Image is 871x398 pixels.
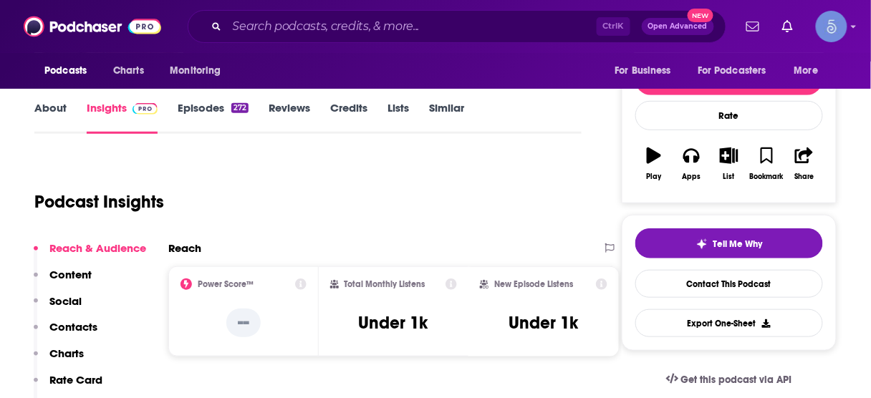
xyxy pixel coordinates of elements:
div: 272 [231,103,249,113]
button: open menu [688,57,787,84]
button: Social [34,294,82,321]
a: Reviews [269,101,310,134]
h2: Reach [168,241,201,255]
h2: Total Monthly Listens [345,279,425,289]
div: Share [794,173,814,181]
h2: New Episode Listens [494,279,573,289]
a: Get this podcast via API [655,362,804,397]
img: Podchaser Pro [133,103,158,115]
img: Podchaser - Follow, Share and Rate Podcasts [24,13,161,40]
span: For Podcasters [698,61,766,81]
button: Reach & Audience [34,241,146,268]
a: Show notifications dropdown [776,14,799,39]
button: Share [786,138,823,190]
a: Contact This Podcast [635,270,823,298]
h3: Under 1k [359,312,428,334]
p: Rate Card [49,373,102,387]
button: Content [34,268,92,294]
div: Rate [635,101,823,130]
button: Charts [34,346,84,373]
div: List [723,173,735,181]
a: Charts [104,57,153,84]
button: open menu [34,57,105,84]
p: -- [226,309,261,337]
button: Open AdvancedNew [642,18,714,35]
button: open menu [784,57,837,84]
a: Episodes272 [178,101,249,134]
span: Monitoring [170,61,221,81]
div: Apps [683,173,701,181]
div: Bookmark [750,173,784,181]
p: Contacts [49,320,97,334]
div: Search podcasts, credits, & more... [188,10,726,43]
button: Bookmark [748,138,785,190]
a: InsightsPodchaser Pro [87,101,158,134]
span: Logged in as Spiral5-G1 [816,11,847,42]
span: For Business [615,61,671,81]
span: Get this podcast via API [681,374,792,386]
p: Charts [49,346,84,360]
input: Search podcasts, credits, & more... [227,15,597,38]
div: Play [647,173,662,181]
span: Tell Me Why [713,238,763,250]
img: tell me why sparkle [696,238,708,250]
a: Lists [388,101,409,134]
a: Credits [330,101,367,134]
span: New [688,9,713,22]
h2: Power Score™ [198,279,254,289]
a: About [34,101,67,134]
a: Show notifications dropdown [741,14,765,39]
img: User Profile [816,11,847,42]
button: Export One-Sheet [635,309,823,337]
button: Contacts [34,320,97,346]
span: Ctrl K [597,17,630,36]
button: Play [635,138,673,190]
span: More [794,61,819,81]
button: tell me why sparkleTell Me Why [635,228,823,258]
button: Show profile menu [816,11,847,42]
span: Podcasts [44,61,87,81]
button: Apps [673,138,710,190]
button: open menu [160,57,239,84]
p: Social [49,294,82,308]
a: Similar [429,101,464,134]
button: List [711,138,748,190]
span: Charts [113,61,144,81]
h3: Under 1k [509,312,578,334]
button: open menu [605,57,689,84]
p: Reach & Audience [49,241,146,255]
p: Content [49,268,92,281]
span: Open Advanced [648,23,708,30]
h1: Podcast Insights [34,191,164,213]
